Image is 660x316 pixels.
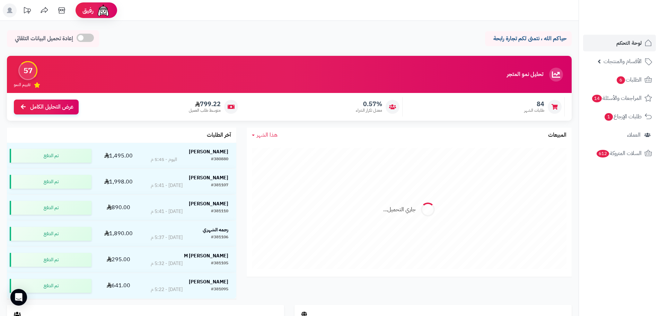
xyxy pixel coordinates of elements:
[524,108,544,113] span: طلبات الشهر
[257,131,278,139] span: هذا الشهر
[151,286,183,293] div: [DATE] - 5:22 م
[189,100,221,108] span: 799.22
[211,234,228,241] div: #381106
[490,35,566,43] p: حياكم الله ، نتمنى لكم تجارة رابحة
[14,82,30,88] span: تقييم النمو
[189,108,221,113] span: متوسط طلب العميل
[10,279,91,293] div: تم الدفع
[10,227,91,241] div: تم الدفع
[94,195,143,221] td: 890.00
[583,108,656,125] a: طلبات الإرجاع1
[211,260,228,267] div: #381105
[189,278,228,285] strong: [PERSON_NAME]
[524,100,544,108] span: 84
[10,289,27,306] div: Open Intercom Messenger
[203,226,228,233] strong: رحمه الشهري
[211,156,228,163] div: #380880
[583,71,656,88] a: الطلبات6
[94,221,143,247] td: 1,890.00
[604,57,642,66] span: الأقسام والمنتجات
[211,182,228,189] div: #381107
[596,150,609,158] span: 612
[617,76,625,84] span: 6
[94,169,143,195] td: 1,998.00
[605,113,613,121] span: 1
[596,148,642,158] span: السلات المتروكة
[383,206,416,214] div: جاري التحميل...
[583,127,656,143] a: العملاء
[592,95,602,103] span: 14
[591,93,642,103] span: المراجعات والأسئلة
[30,103,73,111] span: عرض التحليل الكامل
[10,175,91,189] div: تم الدفع
[189,174,228,181] strong: [PERSON_NAME]
[583,145,656,162] a: السلات المتروكة612
[151,182,183,189] div: [DATE] - 5:41 م
[252,131,278,139] a: هذا الشهر
[10,253,91,267] div: تم الدفع
[151,234,183,241] div: [DATE] - 5:37 م
[616,75,642,85] span: الطلبات
[583,90,656,106] a: المراجعات والأسئلة14
[548,132,566,138] h3: المبيعات
[211,208,228,215] div: #381110
[627,130,641,140] span: العملاء
[94,143,143,169] td: 1,495.00
[94,273,143,299] td: 641.00
[616,38,642,48] span: لوحة التحكم
[10,201,91,215] div: تم الدفع
[151,208,183,215] div: [DATE] - 5:41 م
[184,252,228,259] strong: M [PERSON_NAME]
[82,6,94,15] span: رفيق
[507,71,543,78] h3: تحليل نمو المتجر
[94,247,143,273] td: 295.00
[356,100,382,108] span: 0.57%
[15,35,73,43] span: إعادة تحميل البيانات التلقائي
[189,148,228,155] strong: [PERSON_NAME]
[10,149,91,163] div: تم الدفع
[613,15,653,30] img: logo-2.png
[96,3,110,17] img: ai-face.png
[604,112,642,121] span: طلبات الإرجاع
[583,35,656,51] a: لوحة التحكم
[189,200,228,207] strong: [PERSON_NAME]
[14,100,79,114] a: عرض التحليل الكامل
[356,108,382,113] span: معدل تكرار الشراء
[151,156,177,163] div: اليوم - 5:45 م
[211,286,228,293] div: #381095
[18,3,36,19] a: تحديثات المنصة
[151,260,183,267] div: [DATE] - 5:32 م
[207,132,231,138] h3: آخر الطلبات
